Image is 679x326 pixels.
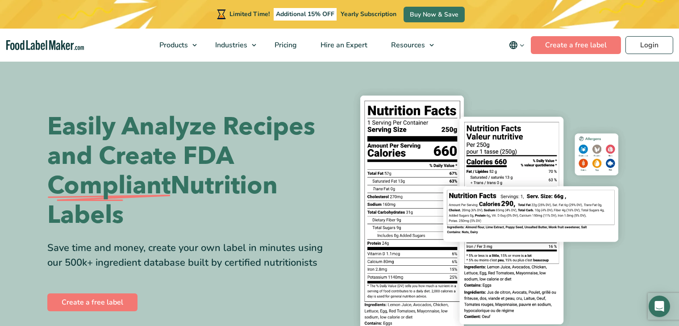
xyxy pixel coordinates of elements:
span: Resources [388,40,426,50]
span: Industries [212,40,248,50]
a: Login [625,36,673,54]
a: Create a free label [47,293,137,311]
a: Products [148,29,201,62]
span: Limited Time! [229,10,270,18]
span: Products [157,40,189,50]
a: Pricing [263,29,307,62]
a: Create a free label [531,36,621,54]
span: Hire an Expert [318,40,368,50]
a: Hire an Expert [309,29,377,62]
div: Save time and money, create your own label in minutes using our 500k+ ingredient database built b... [47,241,333,270]
h1: Easily Analyze Recipes and Create FDA Nutrition Labels [47,112,333,230]
span: Yearly Subscription [341,10,396,18]
a: Resources [379,29,438,62]
span: Additional 15% OFF [274,8,337,21]
span: Pricing [272,40,298,50]
div: Open Intercom Messenger [649,296,670,317]
a: Industries [204,29,261,62]
span: Compliant [47,171,171,201]
a: Buy Now & Save [404,7,465,22]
